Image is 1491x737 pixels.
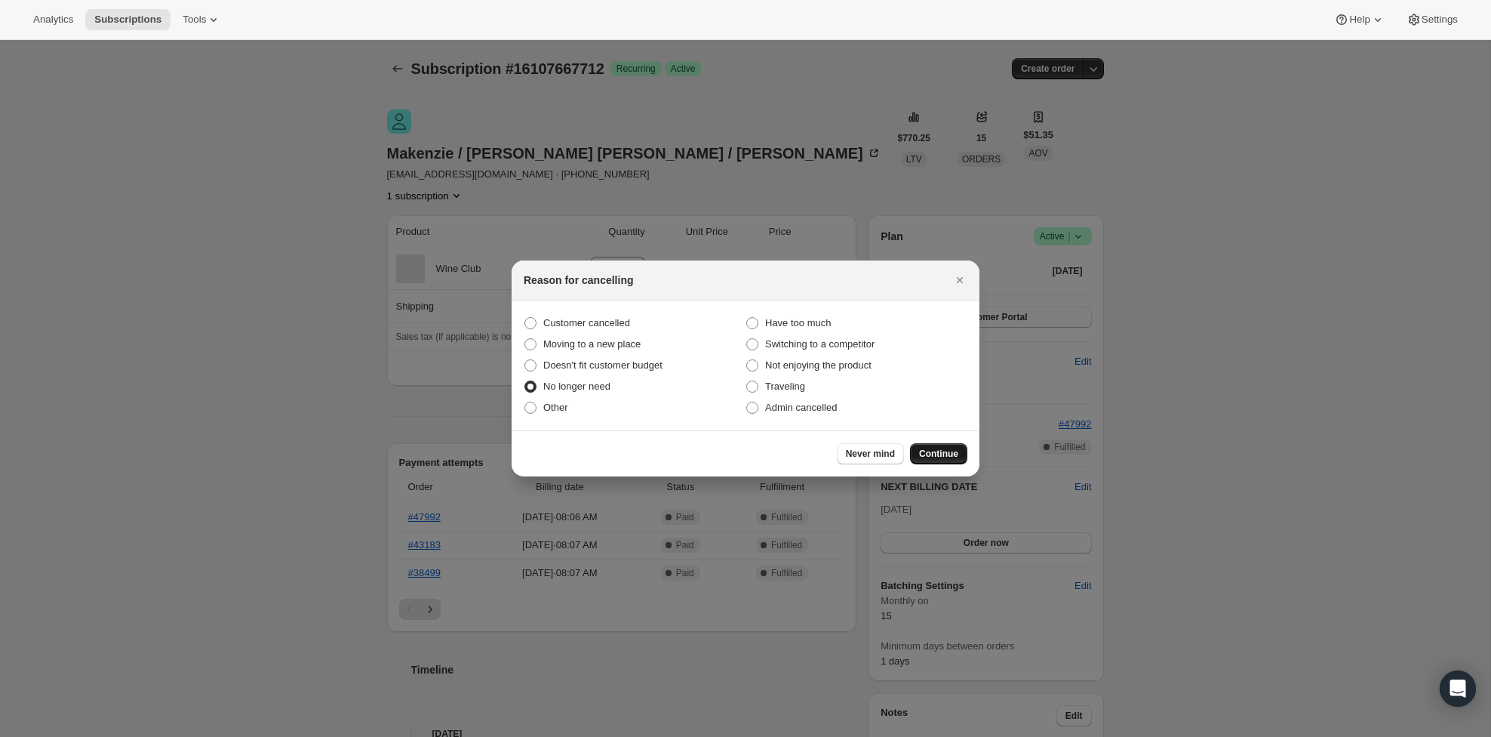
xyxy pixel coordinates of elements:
span: Continue [919,448,958,460]
span: Moving to a new place [543,338,641,350]
span: Switching to a competitor [765,338,875,350]
h2: Reason for cancelling [524,273,633,288]
button: Continue [910,443,967,464]
span: Doesn't fit customer budget [543,359,662,371]
button: Tools [174,9,230,30]
button: Analytics [24,9,82,30]
span: Tools [183,14,206,26]
span: Help [1349,14,1370,26]
span: Other [543,402,568,413]
span: Admin cancelled [765,402,837,413]
button: Help [1325,9,1394,30]
span: Subscriptions [94,14,161,26]
span: Have too much [765,317,831,328]
button: Never mind [837,443,904,464]
span: Never mind [846,448,895,460]
button: Close [949,270,970,291]
button: Settings [1397,9,1467,30]
span: Analytics [33,14,73,26]
span: No longer need [543,381,610,392]
div: Open Intercom Messenger [1440,671,1476,707]
span: Traveling [765,381,805,392]
button: Subscriptions [85,9,171,30]
span: Customer cancelled [543,317,630,328]
span: Settings [1422,14,1458,26]
span: Not enjoying the product [765,359,872,371]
